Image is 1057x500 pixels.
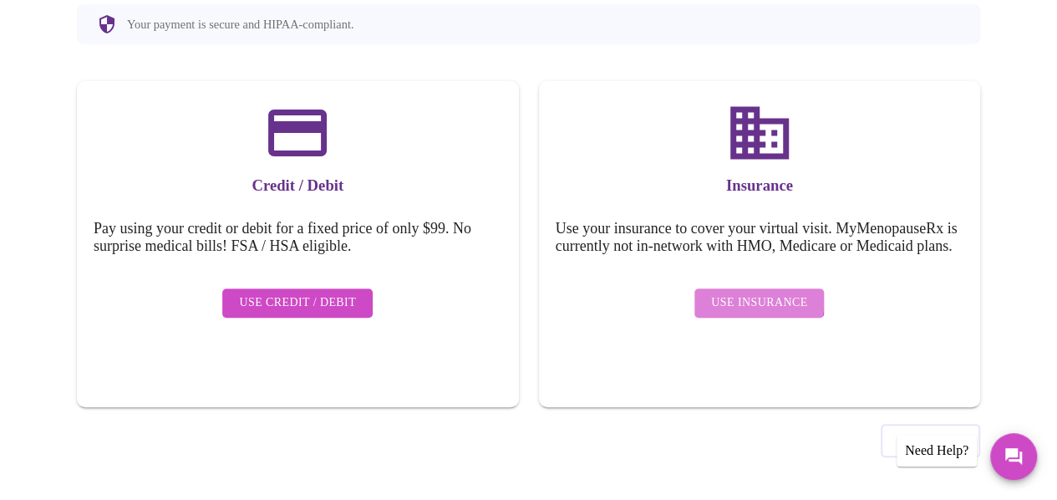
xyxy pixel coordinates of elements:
[222,288,373,318] button: Use Credit / Debit
[556,176,964,195] h3: Insurance
[897,435,977,467] div: Need Help?
[127,18,353,32] p: Your payment is secure and HIPAA-compliant.
[94,220,502,255] h5: Pay using your credit or debit for a fixed price of only $99. No surprise medical bills! FSA / HS...
[94,176,502,195] h3: Credit / Debit
[556,220,964,255] h5: Use your insurance to cover your virtual visit. MyMenopauseRx is currently not in-network with HM...
[881,424,980,457] button: Previous
[711,293,807,314] span: Use Insurance
[990,433,1037,480] button: Messages
[694,288,824,318] button: Use Insurance
[239,293,356,314] span: Use Credit / Debit
[899,430,962,452] span: Previous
